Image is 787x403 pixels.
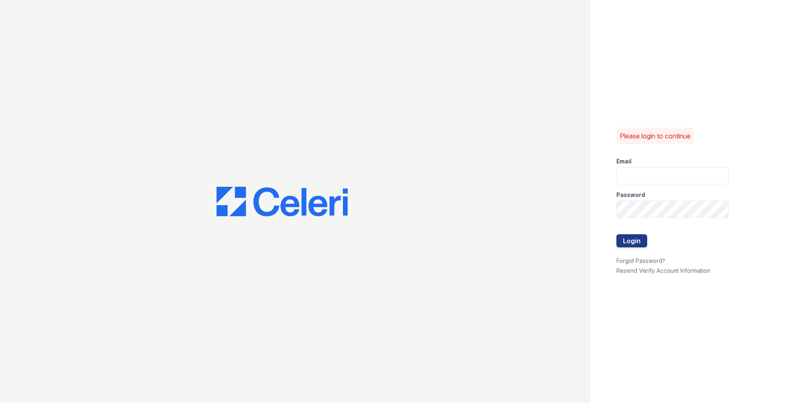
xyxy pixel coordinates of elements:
p: Please login to continue [620,131,691,141]
button: Login [616,234,647,247]
label: Email [616,157,632,165]
label: Password [616,191,645,199]
a: Forgot Password? [616,257,665,264]
img: CE_Logo_Blue-a8612792a0a2168367f1c8372b55b34899dd931a85d93a1a3d3e32e68fde9ad4.png [217,187,348,216]
a: Resend Verify Account Information [616,267,710,274]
